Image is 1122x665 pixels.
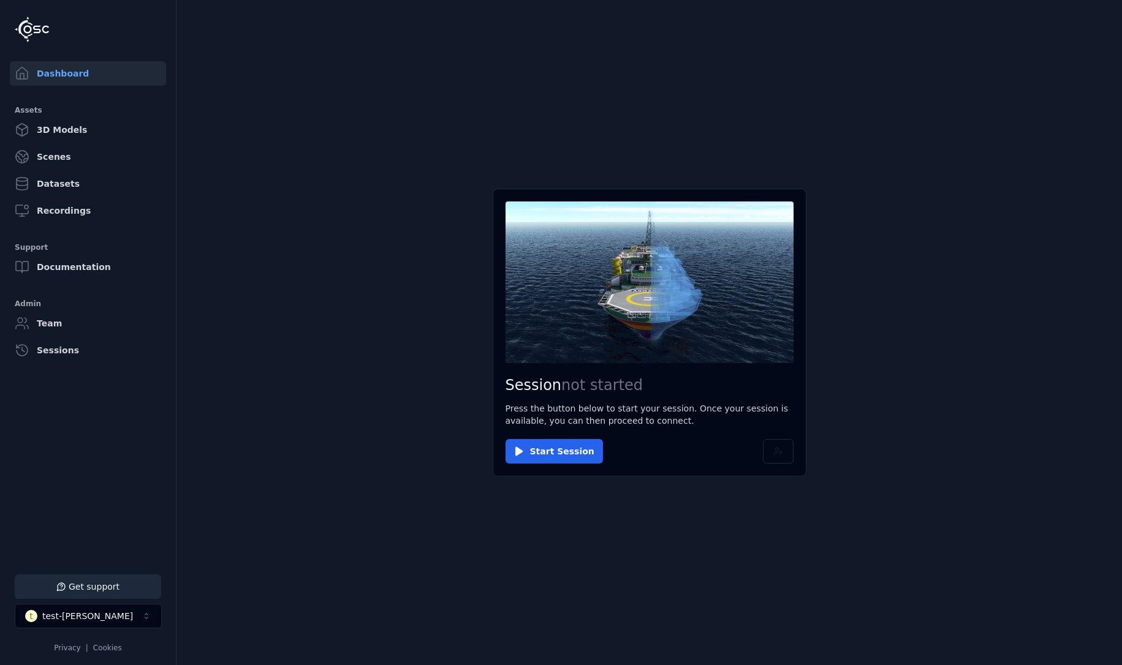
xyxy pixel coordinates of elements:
[15,296,161,311] div: Admin
[10,145,166,169] a: Scenes
[15,574,161,599] button: Get support
[10,255,166,279] a: Documentation
[15,240,161,255] div: Support
[506,439,603,464] button: Start Session
[86,644,88,652] span: |
[10,311,166,336] a: Team
[10,171,166,196] a: Datasets
[10,198,166,223] a: Recordings
[54,644,80,652] a: Privacy
[561,377,643,394] span: not started
[506,402,794,427] p: Press the button below to start your session. Once your session is available, you can then procee...
[15,604,162,628] button: Select a workspace
[10,61,166,86] a: Dashboard
[10,118,166,142] a: 3D Models
[42,610,133,622] div: test-[PERSON_NAME]
[15,17,49,42] img: Logo
[93,644,122,652] a: Cookies
[10,338,166,363] a: Sessions
[25,610,37,622] div: t
[506,375,794,395] h2: Session
[15,103,161,118] div: Assets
